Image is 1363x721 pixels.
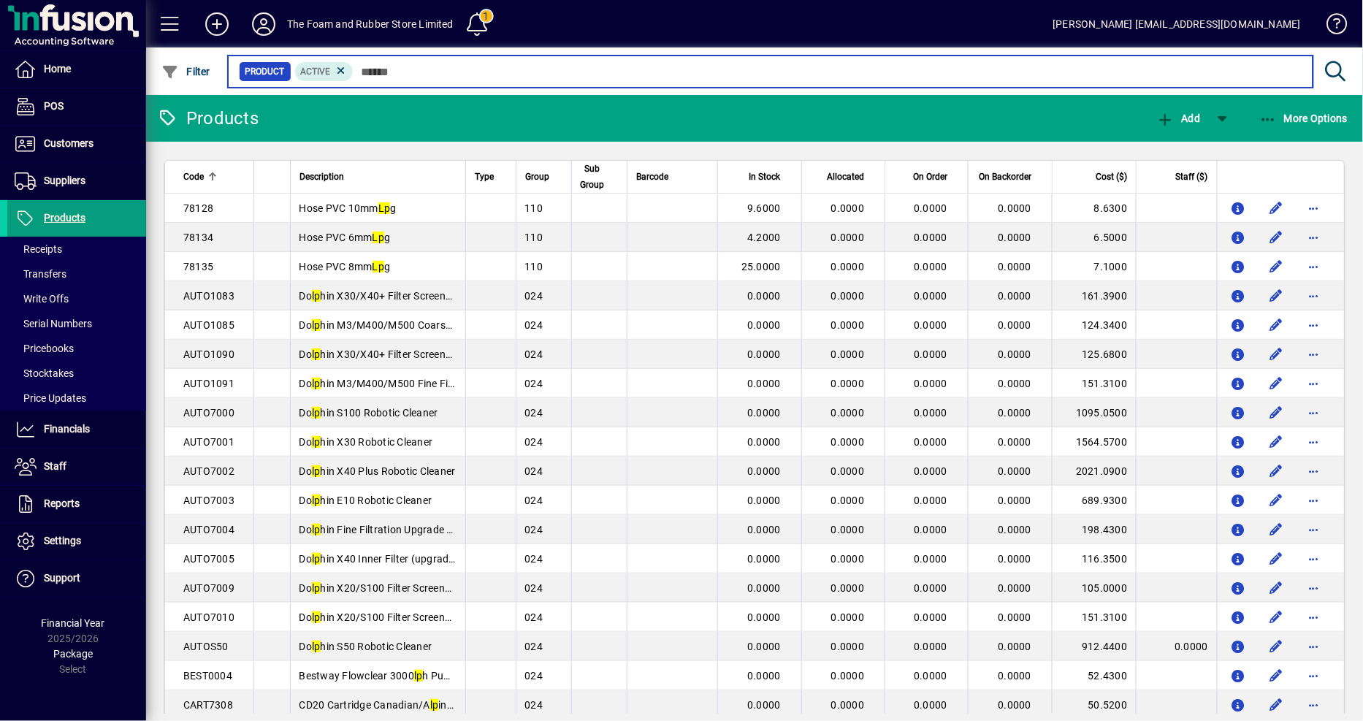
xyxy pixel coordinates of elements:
[747,378,781,389] span: 0.0000
[999,524,1032,535] span: 0.0000
[183,670,232,682] span: BEST0004
[1302,664,1326,687] button: More options
[1052,194,1136,223] td: 8.6300
[312,641,321,652] em: lp
[299,169,344,185] span: Description
[1052,369,1136,398] td: 151.3100
[1264,313,1288,337] button: Edit
[7,523,146,560] a: Settings
[894,169,961,185] div: On Order
[999,261,1032,272] span: 0.0000
[1264,664,1288,687] button: Edit
[183,582,234,594] span: AUTO7009
[831,582,865,594] span: 0.0000
[525,436,543,448] span: 024
[299,378,568,389] span: Do hin M3/M400/M500 Fine Filter Screens Pk4 9991432
[1052,661,1136,690] td: 52.4300
[636,169,668,185] span: Barcode
[44,100,64,112] span: POS
[183,232,213,243] span: 78134
[183,261,213,272] span: 78135
[914,232,947,243] span: 0.0000
[831,465,865,477] span: 0.0000
[299,641,432,652] span: Do hin S50 Robotic Cleaner
[1052,457,1136,486] td: 2021.0900
[183,699,233,711] span: CART7308
[312,319,321,331] em: lp
[7,126,146,162] a: Customers
[525,465,543,477] span: 024
[1052,223,1136,252] td: 6.5000
[999,553,1032,565] span: 0.0000
[312,524,321,535] em: lp
[1264,459,1288,483] button: Edit
[1052,544,1136,573] td: 116.3500
[999,641,1032,652] span: 0.0000
[636,169,709,185] div: Barcode
[299,232,391,243] span: Hose PVC 6mm g
[525,553,543,565] span: 024
[525,169,562,185] div: Group
[1302,401,1326,424] button: More options
[7,88,146,125] a: POS
[158,58,214,85] button: Filter
[831,319,865,331] span: 0.0000
[914,436,947,448] span: 0.0000
[525,232,543,243] span: 110
[747,290,781,302] span: 0.0000
[914,524,947,535] span: 0.0000
[373,261,385,272] em: Lp
[15,343,74,354] span: Pricebooks
[749,169,781,185] span: In Stock
[15,367,74,379] span: Stocktakes
[747,670,781,682] span: 0.0000
[1264,606,1288,629] button: Edit
[42,617,105,629] span: Financial Year
[1153,105,1204,131] button: Add
[44,137,93,149] span: Customers
[999,348,1032,360] span: 0.0000
[914,378,947,389] span: 0.0000
[245,64,285,79] span: Product
[1302,635,1326,658] button: More options
[299,290,538,302] span: Do hin X30/X40+ Filter Screens Fine Pk4 9991467
[1302,226,1326,249] button: More options
[183,202,213,214] span: 78128
[15,318,92,329] span: Serial Numbers
[301,66,331,77] span: Active
[44,497,80,509] span: Reports
[1176,169,1208,185] span: Staff ($)
[913,169,947,185] span: On Order
[525,348,543,360] span: 024
[1264,372,1288,395] button: Edit
[1052,573,1136,603] td: 105.0000
[1264,226,1288,249] button: Edit
[15,293,69,305] span: Write Offs
[373,232,385,243] em: Lp
[999,670,1032,682] span: 0.0000
[831,348,865,360] span: 0.0000
[525,582,543,594] span: 024
[1264,430,1288,454] button: Edit
[831,290,865,302] span: 0.0000
[747,611,781,623] span: 0.0000
[999,407,1032,419] span: 0.0000
[1264,343,1288,366] button: Edit
[831,553,865,565] span: 0.0000
[525,378,543,389] span: 024
[299,348,552,360] span: Do hin X30/X40+ Filter Screens Coarse Pk4 9991463
[312,495,321,506] em: lp
[999,319,1032,331] span: 0.0000
[1259,112,1348,124] span: More Options
[7,411,146,448] a: Financials
[831,699,865,711] span: 0.0000
[299,261,391,272] span: Hose PVC 8mm g
[1052,515,1136,544] td: 198.4300
[1264,489,1288,512] button: Edit
[183,378,234,389] span: AUTO1091
[1302,606,1326,629] button: More options
[1256,105,1352,131] button: More Options
[183,524,234,535] span: AUTO7004
[747,641,781,652] span: 0.0000
[44,175,85,186] span: Suppliers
